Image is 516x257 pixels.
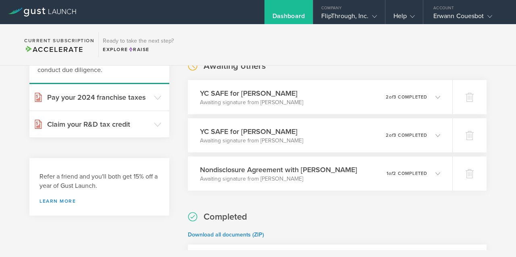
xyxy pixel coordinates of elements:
[433,12,502,24] div: Erwann Couesbot
[204,60,266,72] h2: Awaiting others
[200,164,357,175] h3: Nondisclosure Agreement with [PERSON_NAME]
[204,211,247,223] h2: Completed
[40,172,159,191] h3: Refer a friend and you'll both get 15% off a year of Gust Launch.
[321,12,377,24] div: FlipThrough, Inc.
[24,45,83,54] span: Accelerate
[200,126,303,137] h3: YC SAFE for [PERSON_NAME]
[389,95,393,100] em: of
[387,171,427,176] p: 1 2 completed
[200,137,303,145] p: Awaiting signature from [PERSON_NAME]
[386,95,427,99] p: 2 3 completed
[47,119,150,130] h3: Claim your R&D tax credit
[200,175,357,183] p: Awaiting signature from [PERSON_NAME]
[386,133,427,138] p: 2 3 completed
[200,99,303,107] p: Awaiting signature from [PERSON_NAME]
[200,88,303,99] h3: YC SAFE for [PERSON_NAME]
[40,199,159,204] a: Learn more
[389,171,393,176] em: of
[103,38,174,44] h3: Ready to take the next step?
[98,32,178,57] div: Ready to take the next step?ExploreRaise
[24,38,94,43] h2: Current Subscription
[188,231,264,238] a: Download all documents (ZIP)
[393,12,415,24] div: Help
[389,133,393,138] em: of
[128,47,150,52] span: Raise
[47,92,150,103] h3: Pay your 2024 franchise taxes
[103,46,174,53] div: Explore
[273,12,305,24] div: Dashboard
